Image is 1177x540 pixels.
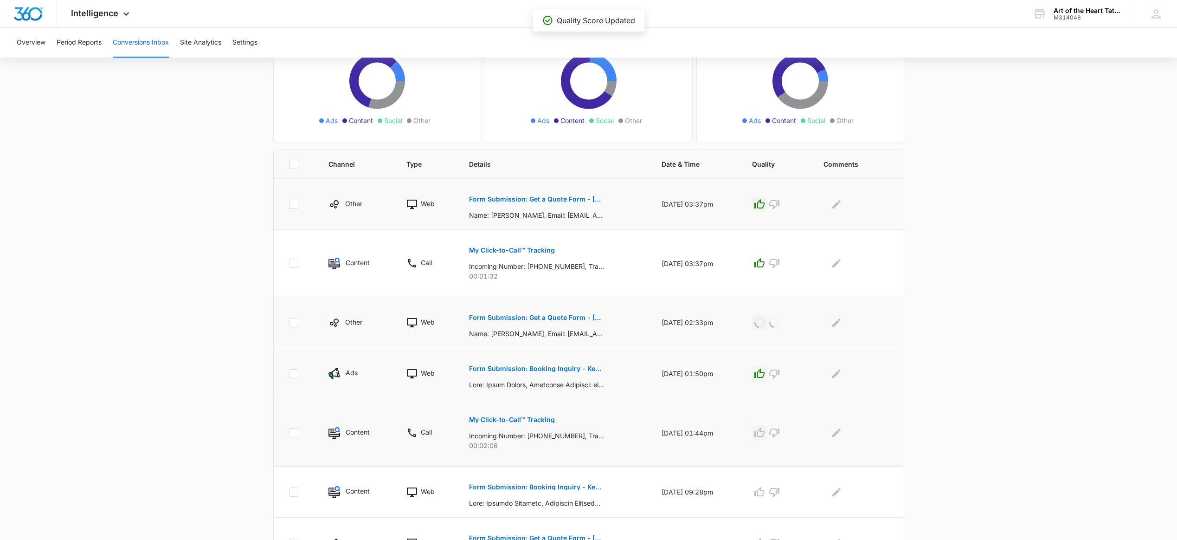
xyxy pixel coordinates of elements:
[469,210,604,220] p: Name: [PERSON_NAME], Email: [EMAIL_ADDRESS][DOMAIN_NAME], Phone: [PHONE_NUMBER], How can we help?...
[469,159,626,169] span: Details
[345,317,362,327] p: Other
[469,329,604,338] p: Name: [PERSON_NAME], Email: [EMAIL_ADDRESS][DOMAIN_NAME], Phone: [PHONE_NUMBER], How can we help?...
[346,368,358,377] p: Ads
[421,317,435,327] p: Web
[180,28,221,58] button: Site Analytics
[421,427,432,437] p: Call
[346,427,370,437] p: Content
[1054,7,1121,14] div: account name
[326,116,338,125] span: Ads
[469,409,555,431] button: My Click-to-Call™ Tracking
[469,239,555,261] button: My Click-to-Call™ Tracking
[384,116,402,125] span: Social
[829,256,844,271] button: Edit Comments
[829,366,844,381] button: Edit Comments
[469,261,604,271] p: Incoming Number: [PHONE_NUMBER], Tracking Number: [PHONE_NUMBER], Ring To: [PHONE_NUMBER], Caller...
[650,348,741,399] td: [DATE] 01:50pm
[537,116,549,125] span: Ads
[469,380,604,390] p: Lore: Ipsum Dolors, Ametconse Adipisci: elit, Sed doeiu tem incidi ut la etdolorem?: Aliq, Enima:...
[346,258,370,267] p: Content
[57,28,102,58] button: Period Reports
[829,485,844,500] button: Edit Comments
[650,399,741,467] td: [DATE] 01:44pm
[346,486,370,496] p: Content
[421,368,435,378] p: Web
[650,297,741,348] td: [DATE] 02:33pm
[469,484,604,490] p: Form Submission: Booking Inquiry - Keoni
[829,315,844,330] button: Edit Comments
[469,196,604,202] p: Form Submission: Get a Quote Form - [US_STATE] (was previously both)
[469,498,604,508] p: Lore: Ipsumdo Sitametc, Adipiscin Elitsedd: Eiu/tem, Inc utlab etd magnaa en ad minimveni?: Quis,...
[469,476,604,498] button: Form Submission: Booking Inquiry - Keoni
[469,416,555,423] p: My Click-to-Call™ Tracking
[469,314,604,321] p: Form Submission: Get a Quote Form - [GEOGRAPHIC_DATA]
[71,8,118,18] span: Intelligence
[421,258,432,267] p: Call
[650,467,741,518] td: [DATE] 09:28pm
[807,116,825,125] span: Social
[650,230,741,297] td: [DATE] 03:37pm
[469,441,639,450] p: 00:02:06
[829,425,844,440] button: Edit Comments
[829,197,844,212] button: Edit Comments
[469,306,604,329] button: Form Submission: Get a Quote Form - [GEOGRAPHIC_DATA]
[349,116,373,125] span: Content
[413,116,431,125] span: Other
[1054,14,1121,21] div: account id
[596,116,614,125] span: Social
[469,358,604,380] button: Form Submission: Booking Inquiry - Keoni
[772,116,796,125] span: Content
[650,179,741,230] td: [DATE] 03:37pm
[17,28,45,58] button: Overview
[469,431,604,441] p: Incoming Number: [PHONE_NUMBER], Tracking Number: [PHONE_NUMBER], Ring To: [PHONE_NUMBER], Caller...
[406,159,433,169] span: Type
[421,487,435,496] p: Web
[469,365,604,372] p: Form Submission: Booking Inquiry - Keoni
[345,199,362,208] p: Other
[113,28,169,58] button: Conversions Inbox
[328,159,371,169] span: Channel
[557,15,635,26] p: Quality Score Updated
[469,271,639,281] p: 00:01:32
[749,116,761,125] span: Ads
[469,247,555,254] p: My Click-to-Call™ Tracking
[662,159,716,169] span: Date & Time
[625,116,642,125] span: Other
[232,28,257,58] button: Settings
[560,116,585,125] span: Content
[836,116,854,125] span: Other
[752,159,788,169] span: Quality
[469,188,604,210] button: Form Submission: Get a Quote Form - [US_STATE] (was previously both)
[421,199,435,208] p: Web
[823,159,875,169] span: Comments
